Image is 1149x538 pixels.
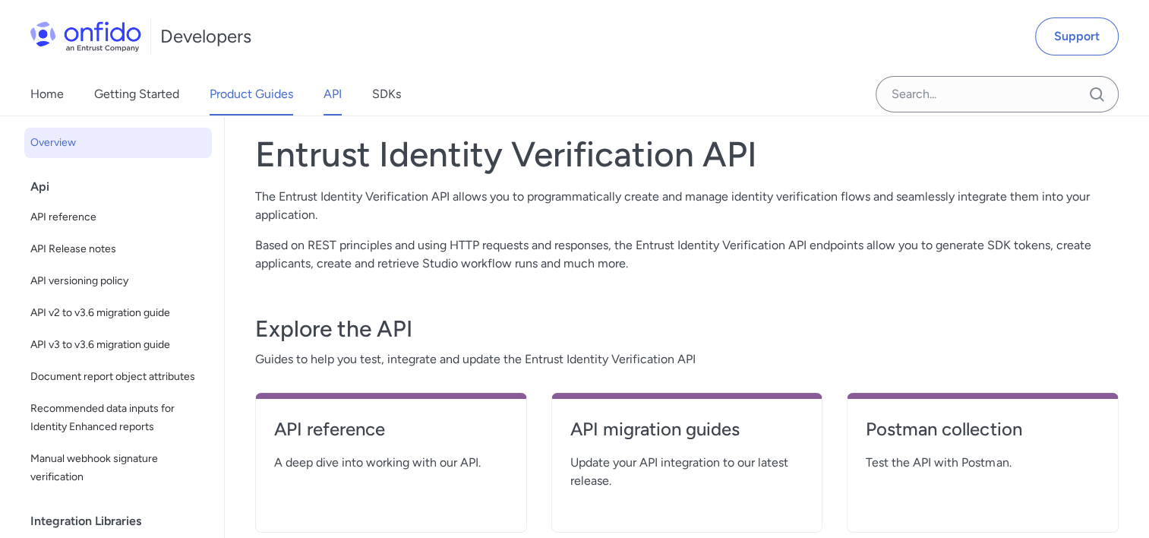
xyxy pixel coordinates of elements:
span: API reference [30,208,206,226]
a: API [324,73,342,116]
a: API v2 to v3.6 migration guide [24,298,212,328]
h4: API migration guides [570,417,804,441]
a: Product Guides [210,73,293,116]
a: API migration guides [570,417,804,454]
span: API v2 to v3.6 migration guide [30,304,206,322]
a: Home [30,73,64,116]
p: The Entrust Identity Verification API allows you to programmatically create and manage identity v... [255,188,1119,224]
a: API v3 to v3.6 migration guide [24,330,212,360]
a: Manual webhook signature verification [24,444,212,492]
a: Support [1035,17,1119,55]
a: Overview [24,128,212,158]
span: Document report object attributes [30,368,206,386]
input: Onfido search input field [876,76,1119,112]
h3: Explore the API [255,314,1119,344]
span: API Release notes [30,240,206,258]
span: Test the API with Postman. [866,454,1100,472]
span: API versioning policy [30,272,206,290]
span: A deep dive into working with our API. [274,454,508,472]
a: Recommended data inputs for Identity Enhanced reports [24,394,212,442]
a: API reference [24,202,212,233]
span: API v3 to v3.6 migration guide [30,336,206,354]
a: Document report object attributes [24,362,212,392]
span: Overview [30,134,206,152]
a: API versioning policy [24,266,212,296]
a: API Release notes [24,234,212,264]
a: SDKs [372,73,401,116]
span: Update your API integration to our latest release. [570,454,804,490]
img: Onfido Logo [30,21,141,52]
span: Guides to help you test, integrate and update the Entrust Identity Verification API [255,350,1119,369]
p: Based on REST principles and using HTTP requests and responses, the Entrust Identity Verification... [255,236,1119,273]
a: Getting Started [94,73,179,116]
h4: API reference [274,417,508,441]
div: Api [30,172,218,202]
span: Recommended data inputs for Identity Enhanced reports [30,400,206,436]
div: Integration Libraries [30,506,218,536]
a: API reference [274,417,508,454]
h1: Entrust Identity Verification API [255,133,1119,176]
h4: Postman collection [866,417,1100,441]
span: Manual webhook signature verification [30,450,206,486]
h1: Developers [160,24,251,49]
a: Postman collection [866,417,1100,454]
